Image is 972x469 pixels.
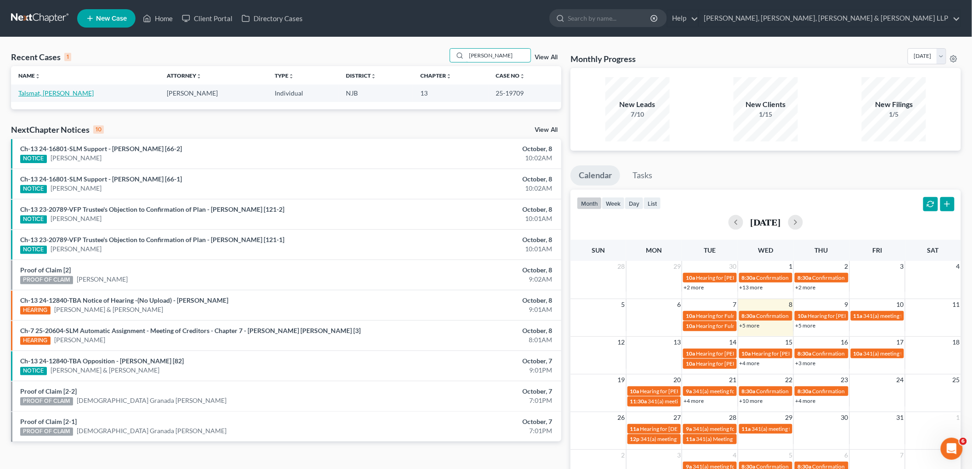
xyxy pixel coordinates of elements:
span: 15 [784,337,793,348]
div: October, 8 [381,175,552,184]
span: 2 [621,450,626,461]
span: 11a [630,425,639,432]
a: +5 more [795,322,815,329]
span: Confirmation hearing for [PERSON_NAME] [757,312,861,319]
span: 8:30a [797,274,811,281]
span: 341(a) meeting for [PERSON_NAME] [648,398,737,405]
span: 8:30a [742,274,756,281]
span: Thu [815,246,828,254]
a: [DEMOGRAPHIC_DATA] Granada [PERSON_NAME] [77,426,227,435]
div: October, 7 [381,417,552,426]
div: October, 7 [381,356,552,366]
span: New Case [96,15,127,22]
div: New Leads [605,99,670,110]
a: +4 more [795,397,815,404]
span: 10a [686,360,695,367]
div: October, 8 [381,144,552,153]
div: October, 8 [381,205,552,214]
a: Ch-7 25-20604-SLM Automatic Assignment - Meeting of Creditors - Chapter 7 - [PERSON_NAME] [PERSON... [20,327,361,334]
div: 10:01AM [381,244,552,254]
span: 4 [732,450,738,461]
a: Ch-13 24-12840-TBA Notice of Hearing -(No Upload) - [PERSON_NAME] [20,296,228,304]
span: 24 [896,374,905,385]
span: 4 [955,261,961,272]
div: NOTICE [20,215,47,224]
span: 8:30a [742,312,756,319]
td: 25-19709 [489,85,561,102]
span: 11a [686,435,695,442]
a: [PERSON_NAME] [54,335,105,345]
span: 30 [729,261,738,272]
a: Client Portal [177,10,237,27]
span: 1 [788,261,793,272]
span: 8 [788,299,793,310]
td: [PERSON_NAME] [159,85,268,102]
div: NOTICE [20,155,47,163]
input: Search by name... [568,10,652,27]
span: 8:30a [797,388,811,395]
span: 23 [840,374,849,385]
div: 1/5 [862,110,926,119]
span: 13 [672,337,682,348]
div: 7/10 [605,110,670,119]
span: Confirmation hearing for [PERSON_NAME] [812,350,916,357]
div: 1/15 [734,110,798,119]
a: +5 more [740,322,760,329]
div: 7:01PM [381,426,552,435]
span: 12 [617,337,626,348]
span: 3 [676,450,682,461]
div: New Clients [734,99,798,110]
div: 10:02AM [381,184,552,193]
a: Home [138,10,177,27]
span: 16 [840,337,849,348]
span: 11:30a [630,398,647,405]
a: [PERSON_NAME] [51,153,102,163]
span: 19 [617,374,626,385]
span: 11a [853,312,863,319]
div: HEARING [20,306,51,315]
div: 10:02AM [381,153,552,163]
a: [PERSON_NAME] & [PERSON_NAME] [54,305,164,314]
span: 29 [672,261,682,272]
button: day [625,197,644,209]
div: NOTICE [20,185,47,193]
a: [PERSON_NAME] [77,275,128,284]
div: 10 [93,125,104,134]
div: 9:01PM [381,366,552,375]
div: Recent Cases [11,51,71,62]
div: October, 8 [381,296,552,305]
i: unfold_more [446,73,452,79]
button: list [644,197,661,209]
span: 22 [784,374,793,385]
a: Districtunfold_more [346,72,377,79]
span: 7 [899,450,905,461]
span: 1 [955,412,961,423]
span: 3 [899,261,905,272]
span: 5 [621,299,626,310]
span: Confirmation hearing for [PERSON_NAME] [757,274,861,281]
span: 341(a) meeting for [PERSON_NAME] [641,435,729,442]
span: Tue [704,246,716,254]
a: Ch-13 23-20789-VFP Trustee's Objection to Confirmation of Plan - [PERSON_NAME] [121-2] [20,205,284,213]
span: Hearing for [PERSON_NAME] [696,274,768,281]
a: Help [667,10,698,27]
span: 30 [840,412,849,423]
div: 9:02AM [381,275,552,284]
a: [DEMOGRAPHIC_DATA] Granada [PERSON_NAME] [77,396,227,405]
a: +2 more [684,284,704,291]
span: 26 [617,412,626,423]
span: 341(a) Meeting for [PERSON_NAME] [696,435,785,442]
a: Proof of Claim [2-2] [20,387,77,395]
span: 28 [617,261,626,272]
i: unfold_more [35,73,40,79]
a: +3 more [795,360,815,367]
i: unfold_more [371,73,377,79]
span: 29 [784,412,793,423]
a: [PERSON_NAME] [51,244,102,254]
div: PROOF OF CLAIM [20,428,73,436]
a: Calendar [571,165,620,186]
span: Hearing for Fulme Cruces [PERSON_NAME] De Zeballo [696,312,828,319]
div: 9:01AM [381,305,552,314]
a: +4 more [740,360,760,367]
a: Chapterunfold_more [420,72,452,79]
